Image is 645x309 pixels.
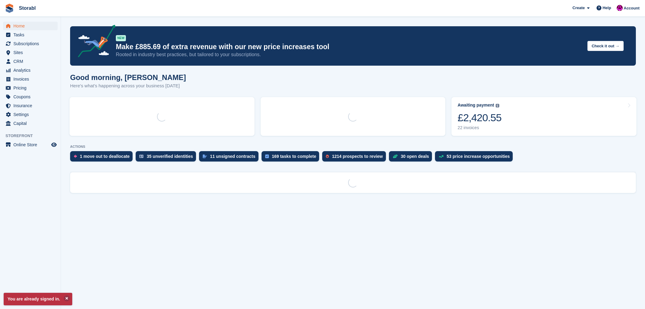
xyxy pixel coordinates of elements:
[322,151,389,165] a: 1214 prospects to review
[13,39,50,48] span: Subscriptions
[451,97,636,136] a: Awaiting payment £2,420.55 22 invoices
[116,51,583,58] p: Rooted in industry best practices, but tailored to your subscriptions.
[13,22,50,30] span: Home
[70,73,186,82] h1: Good morning, [PERSON_NAME]
[139,154,144,158] img: verify_identity-adf6edd0f0f0b5bbfe63781bf79b02c33cf7c696d77639b501bdc392416b5a36.svg
[13,93,50,101] span: Coupons
[74,154,77,158] img: move_outs_to_deallocate_icon-f764333ba52eb49d3ac5e1228854f67142a1ed5810a6f6cc68b1a99e826820c5.svg
[147,154,193,159] div: 35 unverified identities
[603,5,611,11] span: Help
[572,5,585,11] span: Create
[3,39,58,48] a: menu
[3,66,58,75] a: menu
[5,4,14,13] img: stora-icon-8386f47178a22dfd0bd8f6a31ec36ba5ce8667c1dd55bd0f319d3a0aa187defe.svg
[401,154,429,159] div: 30 open deals
[3,140,58,149] a: menu
[70,151,136,165] a: 1 move out to deallocate
[447,154,510,159] div: 53 price increase opportunities
[262,151,322,165] a: 169 tasks to complete
[3,31,58,39] a: menu
[80,154,130,159] div: 1 move out to deallocate
[624,5,640,11] span: Account
[116,42,583,51] p: Make £885.69 of extra revenue with our new price increases tool
[3,75,58,83] a: menu
[13,57,50,66] span: CRM
[116,35,126,41] div: NEW
[458,125,501,130] div: 22 invoices
[50,141,58,148] a: Preview store
[3,57,58,66] a: menu
[13,84,50,92] span: Pricing
[3,110,58,119] a: menu
[3,48,58,57] a: menu
[4,293,72,305] p: You are already signed in.
[393,154,398,158] img: deal-1b604bf984904fb50ccaf53a9ad4b4a5d6e5aea283cecdc64d6e3604feb123c2.svg
[199,151,262,165] a: 11 unsigned contracts
[13,101,50,110] span: Insurance
[496,104,499,107] img: icon-info-grey-7440780725fd019a000dd9b08b2336e03edf1995a4989e88bcd33f0948082b44.svg
[3,84,58,92] a: menu
[13,110,50,119] span: Settings
[13,66,50,75] span: Analytics
[13,75,50,83] span: Invoices
[13,31,50,39] span: Tasks
[13,140,50,149] span: Online Store
[3,93,58,101] a: menu
[73,25,116,60] img: price-adjustments-announcement-icon-8257ccfd72463d97f412b2fc003d46551f7dbcb40ab6d574587a9cd5c0d94...
[5,133,61,139] span: Storefront
[439,155,444,158] img: price_increase_opportunities-93ffe204e8149a01c8c9dc8f82e8f89637d9d84a8eef4429ea346261dce0b2c0.svg
[210,154,255,159] div: 11 unsigned contracts
[13,119,50,128] span: Capital
[587,41,624,51] button: Check it out →
[3,22,58,30] a: menu
[70,145,636,149] p: ACTIONS
[389,151,435,165] a: 30 open deals
[16,3,38,13] a: Storabl
[70,82,186,89] p: Here's what's happening across your business [DATE]
[435,151,516,165] a: 53 price increase opportunities
[203,154,207,158] img: contract_signature_icon-13c848040528278c33f63329250d36e43548de30e8caae1d1a13099fd9432cc5.svg
[265,154,269,158] img: task-75834270c22a3079a89374b754ae025e5fb1db73e45f91037f5363f120a921f8.svg
[326,154,329,158] img: prospect-51fa495bee0391a8d652442698ab0144808aea92771e9ea1ae160a38d050c398.svg
[13,48,50,57] span: Sites
[617,5,623,11] img: Helen Morton
[272,154,316,159] div: 169 tasks to complete
[332,154,383,159] div: 1214 prospects to review
[3,119,58,128] a: menu
[3,101,58,110] a: menu
[136,151,199,165] a: 35 unverified identities
[458,103,494,108] div: Awaiting payment
[458,111,501,124] div: £2,420.55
